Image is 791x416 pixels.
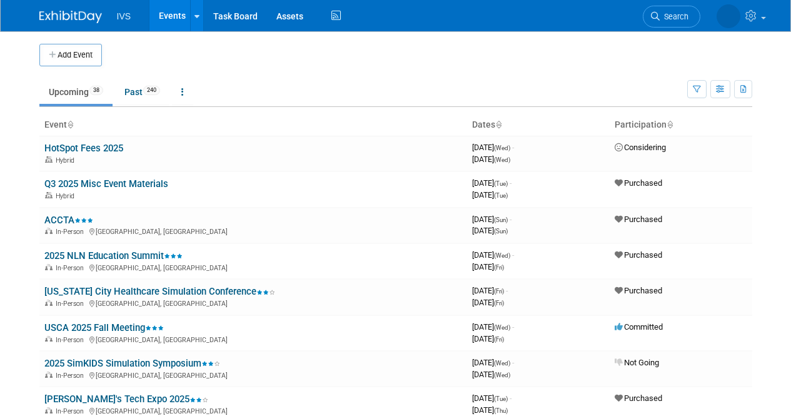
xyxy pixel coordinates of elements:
img: Carrie Rhoads [717,4,740,28]
img: In-Person Event [45,407,53,413]
span: (Sun) [494,228,508,235]
span: Purchased [615,215,662,224]
div: [GEOGRAPHIC_DATA], [GEOGRAPHIC_DATA] [44,405,462,415]
span: Not Going [615,358,659,367]
img: In-Person Event [45,228,53,234]
span: In-Person [56,407,88,415]
span: (Wed) [494,145,510,151]
a: USCA 2025 Fall Meeting [44,322,164,333]
th: Participation [610,114,752,136]
span: [DATE] [472,358,514,367]
span: [DATE] [472,370,510,379]
th: Event [39,114,467,136]
span: - [512,143,514,152]
span: [DATE] [472,286,508,295]
img: In-Person Event [45,264,53,270]
span: Hybrid [56,192,78,200]
a: 2025 NLN Education Summit [44,250,183,261]
div: [GEOGRAPHIC_DATA], [GEOGRAPHIC_DATA] [44,370,462,380]
div: [GEOGRAPHIC_DATA], [GEOGRAPHIC_DATA] [44,298,462,308]
img: Hybrid Event [45,192,53,198]
span: (Sun) [494,216,508,223]
span: - [512,358,514,367]
span: Purchased [615,178,662,188]
span: (Wed) [494,252,510,259]
span: [DATE] [472,178,511,188]
span: IVS [117,11,131,21]
a: [PERSON_NAME]'s Tech Expo 2025 [44,393,208,405]
a: 2025 SimKIDS Simulation Symposium [44,358,220,369]
img: In-Person Event [45,336,53,342]
a: [US_STATE] City Healthcare Simulation Conference [44,286,275,297]
span: - [512,250,514,260]
span: (Fri) [494,336,504,343]
span: In-Person [56,228,88,236]
span: - [510,215,511,224]
th: Dates [467,114,610,136]
span: In-Person [56,336,88,344]
span: (Thu) [494,407,508,414]
span: [DATE] [472,143,514,152]
span: Purchased [615,286,662,295]
span: [DATE] [472,334,504,343]
a: Q3 2025 Misc Event Materials [44,178,168,190]
span: [DATE] [472,405,508,415]
span: In-Person [56,372,88,380]
span: In-Person [56,300,88,308]
a: Upcoming38 [39,80,113,104]
div: [GEOGRAPHIC_DATA], [GEOGRAPHIC_DATA] [44,226,462,236]
span: Committed [615,322,663,332]
span: (Tue) [494,180,508,187]
span: 240 [143,86,160,95]
span: [DATE] [472,190,508,200]
span: (Fri) [494,300,504,307]
span: - [510,393,511,403]
span: Considering [615,143,666,152]
a: Sort by Event Name [67,119,73,129]
span: - [512,322,514,332]
span: (Wed) [494,156,510,163]
span: (Tue) [494,192,508,199]
img: ExhibitDay [39,11,102,23]
span: (Wed) [494,360,510,367]
span: [DATE] [472,262,504,271]
a: Past240 [115,80,169,104]
span: 38 [89,86,103,95]
span: (Fri) [494,288,504,295]
span: [DATE] [472,155,510,164]
a: Search [643,6,700,28]
span: - [506,286,508,295]
span: - [510,178,511,188]
span: Search [660,12,688,21]
button: Add Event [39,44,102,66]
a: Sort by Start Date [495,119,501,129]
span: [DATE] [472,322,514,332]
span: Purchased [615,250,662,260]
img: In-Person Event [45,372,53,378]
span: [DATE] [472,298,504,307]
img: Hybrid Event [45,156,53,163]
span: (Wed) [494,372,510,378]
span: (Wed) [494,324,510,331]
div: [GEOGRAPHIC_DATA], [GEOGRAPHIC_DATA] [44,334,462,344]
span: [DATE] [472,215,511,224]
span: In-Person [56,264,88,272]
span: (Fri) [494,264,504,271]
span: [DATE] [472,393,511,403]
div: [GEOGRAPHIC_DATA], [GEOGRAPHIC_DATA] [44,262,462,272]
span: (Tue) [494,395,508,402]
a: ACCTA [44,215,93,226]
span: Hybrid [56,156,78,165]
a: Sort by Participation Type [667,119,673,129]
span: [DATE] [472,226,508,235]
img: In-Person Event [45,300,53,306]
span: [DATE] [472,250,514,260]
span: Purchased [615,393,662,403]
a: HotSpot Fees 2025 [44,143,123,154]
